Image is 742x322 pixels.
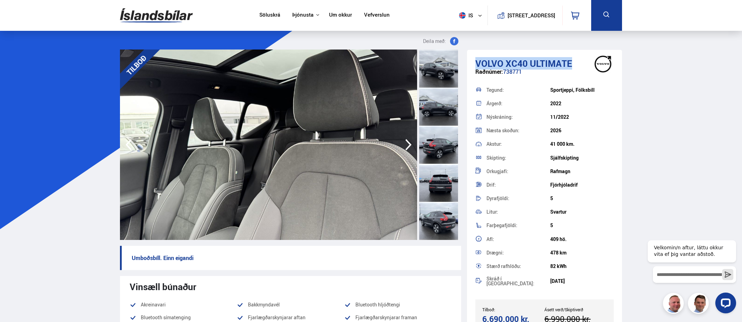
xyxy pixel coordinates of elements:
[475,69,614,82] div: 738771
[486,250,550,255] div: Drægni:
[486,155,550,160] div: Skipting:
[459,12,466,19] img: svg+xml;base64,PHN2ZyB4bWxucz0iaHR0cDovL3d3dy53My5vcmcvMjAwMC9zdmciIHdpZHRoPSI1MTIiIGhlaWdodD0iNT...
[486,237,550,242] div: Afl:
[344,301,451,309] li: Bluetooth hljóðtengi
[486,209,550,214] div: Litur:
[550,223,614,228] div: 5
[550,128,614,133] div: 2026
[417,50,714,240] img: 3128734.jpeg
[486,128,550,133] div: Næsta skoðun:
[344,313,451,322] li: Fjarlægðarskynjarar framan
[120,4,193,27] img: G0Ugv5HjCgRt.svg
[237,301,344,309] li: Bakkmyndavél
[329,12,352,19] a: Um okkur
[364,12,390,19] a: Vefverslun
[550,209,614,215] div: Svartur
[456,5,488,26] button: is
[486,169,550,174] div: Orkugjafi:
[120,246,461,270] p: Umboðsbíll. Einn eigandi
[550,87,614,93] div: Sportjeppi, Fólksbíll
[130,313,237,322] li: Bluetooth símatenging
[111,39,163,91] div: TILBOÐ
[486,276,550,286] div: Skráð í [GEOGRAPHIC_DATA]:
[259,12,280,19] a: Söluskrá
[482,307,544,312] div: Tilboð:
[130,281,451,292] div: Vinsæll búnaður
[492,6,559,25] a: [STREET_ADDRESS]
[550,250,614,256] div: 478 km
[550,263,614,269] div: 82 kWh
[130,301,237,309] li: Akreinavari
[486,182,550,187] div: Drif:
[456,12,474,19] span: is
[550,155,614,161] div: Sjálfskipting
[550,114,614,120] div: 11/2022
[550,141,614,147] div: 41 000 km.
[475,68,503,75] span: Raðnúmer:
[486,223,550,228] div: Farþegafjöldi:
[237,313,344,322] li: Fjarlægðarskynjarar aftan
[486,88,550,92] div: Tegund:
[423,37,446,45] span: Deila með:
[486,115,550,119] div: Nýskráning:
[550,169,614,174] div: Rafmagn
[550,101,614,106] div: 2022
[510,12,552,18] button: [STREET_ADDRESS]
[550,196,614,201] div: 5
[486,142,550,146] div: Akstur:
[642,228,739,319] iframe: LiveChat chat widget
[486,264,550,269] div: Stærð rafhlöðu:
[550,278,614,284] div: [DATE]
[506,57,572,70] span: XC40 ULTIMATE
[544,307,606,312] div: Ásett verð/Skiptiverð
[550,236,614,242] div: 409 hö.
[486,196,550,201] div: Dyrafjöldi:
[292,12,313,18] button: Þjónusta
[550,182,614,188] div: Fjórhjóladrif
[475,57,503,70] span: Volvo
[486,101,550,106] div: Árgerð:
[120,50,417,240] img: 3128733.jpeg
[420,37,461,45] button: Deila með:
[589,53,617,75] img: brand logo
